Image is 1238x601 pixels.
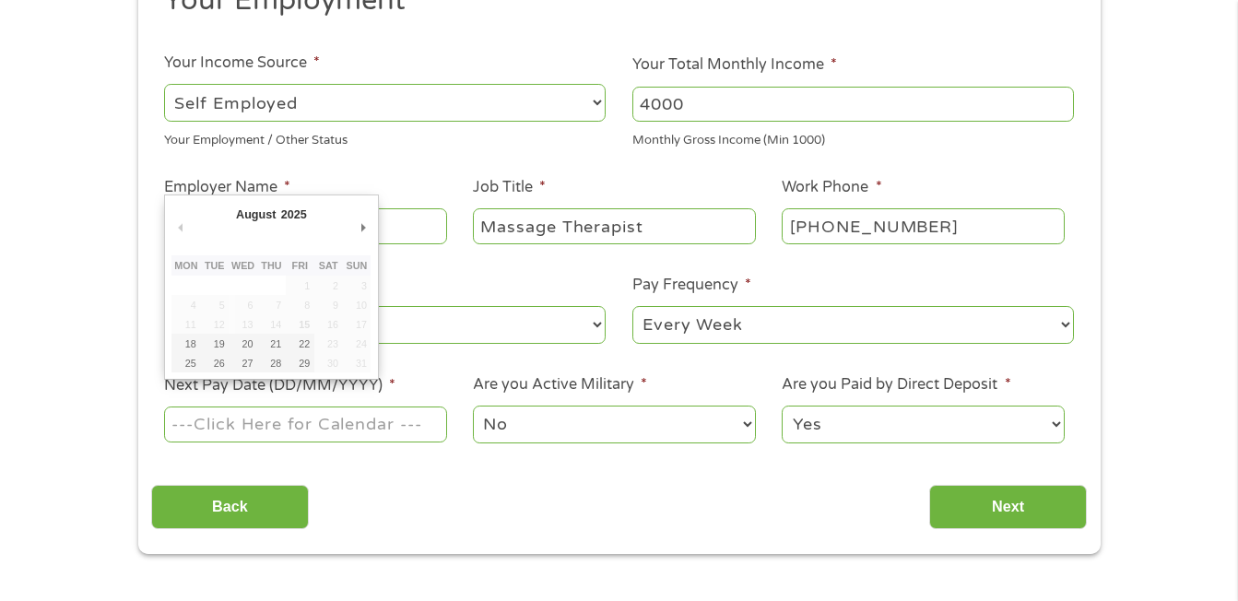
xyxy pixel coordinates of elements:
div: Your Employment / Other Status [164,125,606,150]
button: 20 [229,334,257,353]
button: 25 [171,353,200,372]
div: Monthly Gross Income (Min 1000) [632,125,1074,150]
label: Job Title [473,178,546,197]
label: Your Income Source [164,53,320,73]
button: 29 [286,353,314,372]
button: 27 [229,353,257,372]
button: 26 [200,353,229,372]
div: 2025 [278,202,309,227]
label: Are you Active Military [473,375,647,395]
label: Employer Name [164,178,290,197]
input: Use the arrow keys to pick a date [164,407,446,442]
abbr: Thursday [261,260,281,271]
label: Next Pay Date (DD/MM/YYYY) [164,376,395,395]
button: 21 [257,334,286,353]
abbr: Wednesday [231,260,254,271]
input: Cashier [473,208,755,243]
button: 19 [200,334,229,353]
label: Work Phone [782,178,881,197]
button: 22 [286,334,314,353]
abbr: Monday [174,260,197,271]
abbr: Friday [292,260,308,271]
button: Next Month [354,216,371,241]
div: August [233,202,278,227]
button: 18 [171,334,200,353]
label: Pay Frequency [632,276,751,295]
button: Previous Month [171,216,188,241]
label: Your Total Monthly Income [632,55,837,75]
abbr: Saturday [319,260,338,271]
input: Next [929,485,1087,530]
abbr: Sunday [347,260,368,271]
label: Are you Paid by Direct Deposit [782,375,1010,395]
input: (231) 754-4010 [782,208,1064,243]
input: 1800 [632,87,1074,122]
abbr: Tuesday [205,260,225,271]
button: 28 [257,353,286,372]
input: Back [151,485,309,530]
